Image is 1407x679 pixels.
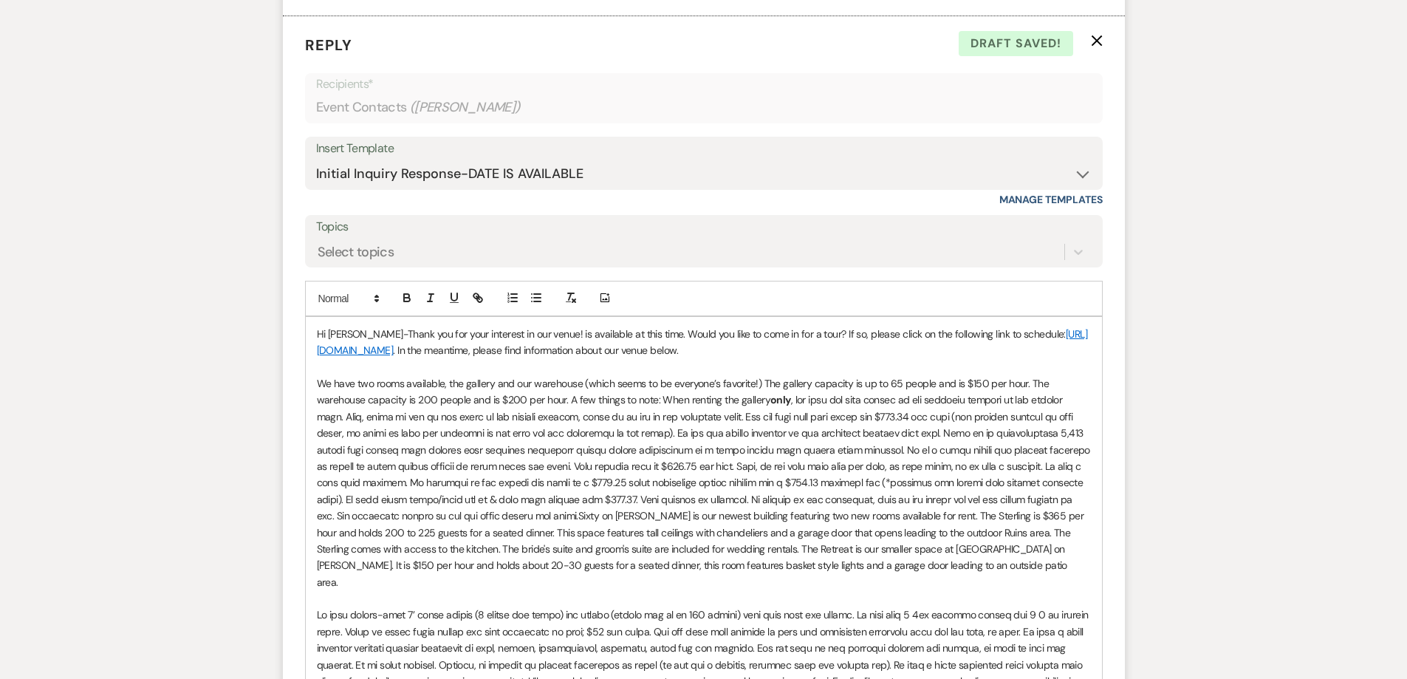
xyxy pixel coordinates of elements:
[317,509,1086,589] span: Sixty on [PERSON_NAME] is our newest building featuring two new rooms available for rent. The Ste...
[770,393,791,406] strong: only
[999,193,1103,206] a: Manage Templates
[317,326,1091,359] p: Hi [PERSON_NAME]-Thank you for your interest in our venue! is available at this time. Would you l...
[318,242,394,262] div: Select topics
[305,35,352,55] span: Reply
[316,138,1092,160] div: Insert Template
[316,216,1092,238] label: Topics
[959,31,1073,56] span: Draft saved!
[317,375,1091,590] p: We have two rooms available, the gallery and our warehouse (which seems to be everyone’s favorite...
[410,98,521,117] span: ( [PERSON_NAME] )
[316,93,1092,122] div: Event Contacts
[316,75,1092,94] p: Recipients*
